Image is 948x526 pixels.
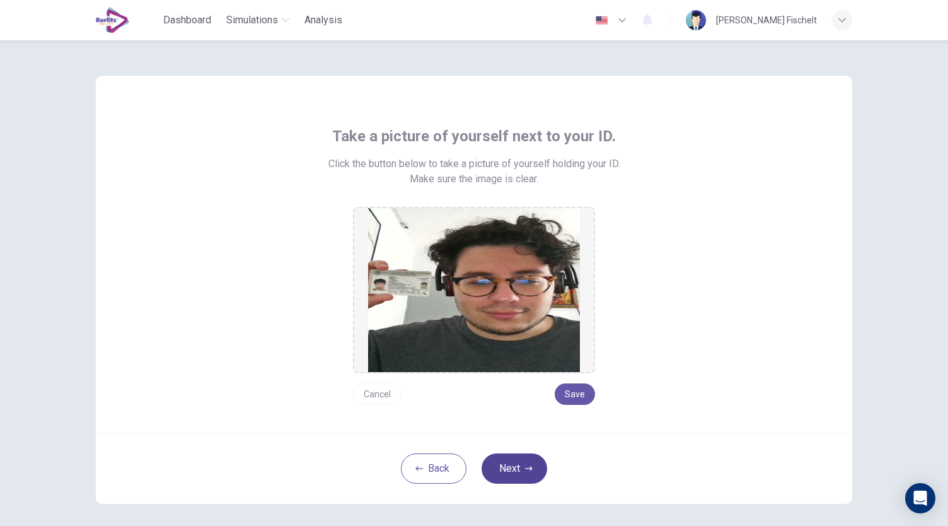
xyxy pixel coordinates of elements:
[368,208,580,372] img: preview screemshot
[221,9,294,32] button: Simulations
[96,8,158,33] a: EduSynch logo
[482,453,547,484] button: Next
[158,9,216,32] button: Dashboard
[905,483,935,513] div: Open Intercom Messenger
[328,156,620,172] span: Click the button below to take a picture of yourself holding your ID.
[332,126,616,146] span: Take a picture of yourself next to your ID.
[163,13,211,28] span: Dashboard
[304,13,342,28] span: Analysis
[226,13,278,28] span: Simulations
[401,453,466,484] button: Back
[686,10,706,30] img: Profile picture
[410,172,538,187] span: Make sure the image is clear.
[96,8,129,33] img: EduSynch logo
[353,383,402,405] button: Cancel
[555,383,595,405] button: Save
[594,16,610,25] img: en
[716,13,817,28] div: [PERSON_NAME] Fischelt
[299,9,347,32] button: Analysis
